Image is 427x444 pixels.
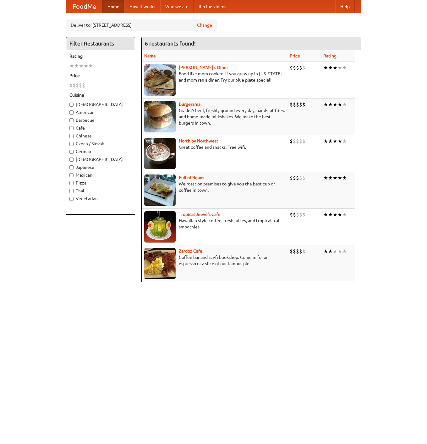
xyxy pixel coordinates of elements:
[144,53,156,58] a: Name
[144,64,176,96] img: sallys.jpg
[69,172,132,178] label: Mexican
[69,72,132,79] h5: Price
[144,211,176,243] img: jeeves.jpg
[69,173,74,177] input: Mexican
[102,0,124,13] a: Home
[293,138,296,145] li: $
[328,101,333,108] li: ★
[69,180,132,186] label: Pizza
[323,211,328,218] li: ★
[69,92,132,98] h5: Cuisine
[73,82,76,89] li: $
[323,53,337,58] a: Rating
[342,174,347,181] li: ★
[333,174,337,181] li: ★
[337,248,342,255] li: ★
[144,181,285,193] p: We roast on premises to give you the best cup of coffee in town.
[179,138,218,143] a: North by Northwest
[299,248,302,255] li: $
[328,248,333,255] li: ★
[69,101,132,108] label: [DEMOGRAPHIC_DATA]
[69,62,74,69] li: ★
[328,174,333,181] li: ★
[179,65,228,70] a: [PERSON_NAME]'s Diner
[74,62,79,69] li: ★
[79,62,84,69] li: ★
[197,22,212,28] a: Change
[296,101,299,108] li: $
[69,53,132,59] h5: Rating
[144,248,176,279] img: zardoz.jpg
[299,64,302,71] li: $
[69,142,74,146] input: Czech / Slovak
[323,248,328,255] li: ★
[144,254,285,267] p: Coffee bar and sci-fi bookshop. Come in for an espresso or a slice of our famous pie.
[69,110,74,115] input: American
[69,188,132,194] label: Thai
[296,248,299,255] li: $
[69,158,74,162] input: [DEMOGRAPHIC_DATA]
[179,102,200,107] a: Burgerama
[296,211,299,218] li: $
[144,107,285,126] p: Grade A beef, freshly ground every day, hand-cut fries, and home-made milkshakes. We make the bes...
[179,175,204,180] b: Full of Beans
[76,82,79,89] li: $
[333,248,337,255] li: ★
[337,101,342,108] li: ★
[69,109,132,115] label: American
[293,211,296,218] li: $
[144,174,176,206] img: beans.jpg
[69,156,132,163] label: [DEMOGRAPHIC_DATA]
[69,82,73,89] li: $
[290,64,293,71] li: $
[302,211,305,218] li: $
[69,181,74,185] input: Pizza
[144,138,176,169] img: north.jpg
[333,138,337,145] li: ★
[144,101,176,132] img: burgerama.jpg
[290,174,293,181] li: $
[69,126,74,130] input: Cafe
[194,0,231,13] a: Recipe videos
[144,217,285,230] p: Hawaiian style coffee, fresh juices, and tropical fruit smoothies.
[290,101,293,108] li: $
[66,0,102,13] a: FoodMe
[88,62,93,69] li: ★
[179,249,202,254] a: Zardoz Cafe
[333,101,337,108] li: ★
[179,212,221,217] b: Tropical Jeeve's Cafe
[302,174,305,181] li: $
[69,148,132,155] label: German
[69,103,74,107] input: [DEMOGRAPHIC_DATA]
[82,82,85,89] li: $
[66,37,135,50] h4: Filter Restaurants
[290,248,293,255] li: $
[144,71,285,83] p: Food like mom cooked, if you grew up in [US_STATE] and mom ran a diner. Try our blue plate special!
[293,64,296,71] li: $
[69,117,132,123] label: Barbecue
[293,248,296,255] li: $
[337,211,342,218] li: ★
[342,211,347,218] li: ★
[144,144,285,150] p: Great coffee and snacks. Free wifi.
[124,0,160,13] a: How it works
[293,101,296,108] li: $
[323,101,328,108] li: ★
[299,138,302,145] li: $
[290,138,293,145] li: $
[293,174,296,181] li: $
[323,64,328,71] li: ★
[333,211,337,218] li: ★
[296,174,299,181] li: $
[302,138,305,145] li: $
[337,174,342,181] li: ★
[160,0,194,13] a: Who we are
[69,134,74,138] input: Chinese
[342,248,347,255] li: ★
[323,174,328,181] li: ★
[328,64,333,71] li: ★
[337,64,342,71] li: ★
[69,141,132,147] label: Czech / Slovak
